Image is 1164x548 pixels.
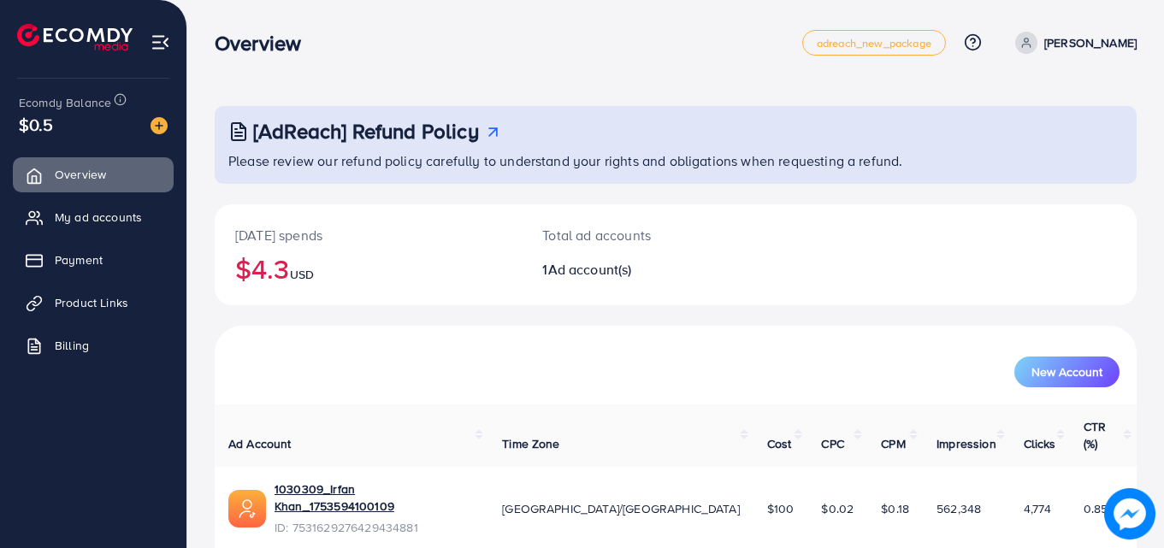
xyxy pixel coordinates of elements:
[1014,356,1120,387] button: New Account
[1084,418,1106,452] span: CTR (%)
[1024,500,1052,517] span: 4,774
[151,117,168,134] img: image
[228,150,1126,171] p: Please review our refund policy carefully to understand your rights and obligations when requesti...
[151,32,170,52] img: menu
[881,500,909,517] span: $0.18
[13,243,174,277] a: Payment
[228,490,266,527] img: ic-ads-acc.e4c84228.svg
[542,225,732,245] p: Total ad accounts
[55,209,142,226] span: My ad accounts
[13,328,174,362] a: Billing
[1105,489,1155,539] img: image
[253,119,479,144] h3: [AdReach] Refund Policy
[275,480,475,516] a: 1030309_Irfan Khan_1753594100109
[821,500,854,517] span: $0.02
[19,112,54,137] span: $0.5
[542,262,732,278] h2: 1
[1044,32,1137,53] p: [PERSON_NAME]
[937,435,996,452] span: Impression
[502,435,559,452] span: Time Zone
[55,337,89,354] span: Billing
[881,435,905,452] span: CPM
[1008,32,1137,54] a: [PERSON_NAME]
[13,286,174,320] a: Product Links
[767,435,792,452] span: Cost
[13,200,174,234] a: My ad accounts
[817,38,931,49] span: adreach_new_package
[235,252,501,285] h2: $4.3
[937,500,981,517] span: 562,348
[55,251,103,268] span: Payment
[228,435,292,452] span: Ad Account
[1031,366,1102,378] span: New Account
[1024,435,1056,452] span: Clicks
[275,519,475,536] span: ID: 7531629276429434881
[502,500,740,517] span: [GEOGRAPHIC_DATA]/[GEOGRAPHIC_DATA]
[19,94,111,111] span: Ecomdy Balance
[290,266,314,283] span: USD
[17,24,133,50] img: logo
[235,225,501,245] p: [DATE] spends
[55,294,128,311] span: Product Links
[767,500,795,517] span: $100
[1084,500,1108,517] span: 0.85
[13,157,174,192] a: Overview
[215,31,315,56] h3: Overview
[802,30,946,56] a: adreach_new_package
[821,435,843,452] span: CPC
[548,260,632,279] span: Ad account(s)
[55,166,106,183] span: Overview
